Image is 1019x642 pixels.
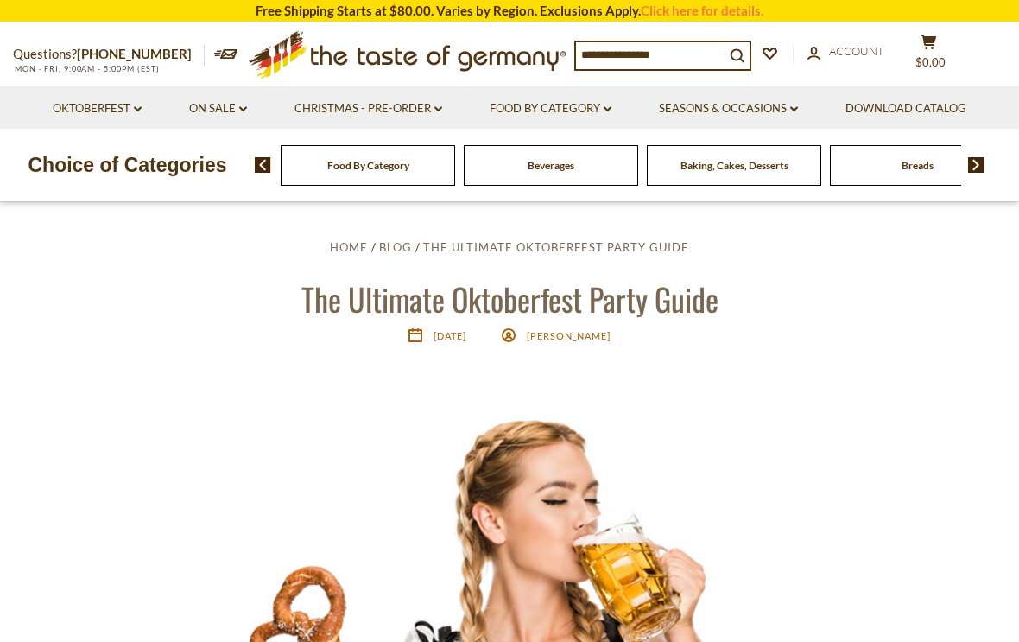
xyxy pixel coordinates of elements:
[490,99,611,118] a: Food By Category
[968,157,984,173] img: next arrow
[330,240,368,254] a: Home
[294,99,442,118] a: Christmas - PRE-ORDER
[902,34,954,77] button: $0.00
[528,159,574,172] a: Beverages
[54,279,965,318] h1: The Ultimate Oktoberfest Party Guide
[434,330,466,341] time: [DATE]
[189,99,247,118] a: On Sale
[255,157,271,173] img: previous arrow
[527,330,611,341] span: [PERSON_NAME]
[327,159,409,172] a: Food By Category
[845,99,966,118] a: Download Catalog
[902,159,934,172] a: Breads
[13,43,205,66] p: Questions?
[13,64,160,73] span: MON - FRI, 9:00AM - 5:00PM (EST)
[829,44,884,58] span: Account
[807,42,884,61] a: Account
[423,240,689,254] a: The Ultimate Oktoberfest Party Guide
[915,55,946,69] span: $0.00
[641,3,763,18] a: Click here for details.
[659,99,798,118] a: Seasons & Occasions
[77,46,192,61] a: [PHONE_NUMBER]
[379,240,412,254] a: Blog
[53,99,142,118] a: Oktoberfest
[680,159,788,172] a: Baking, Cakes, Desserts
